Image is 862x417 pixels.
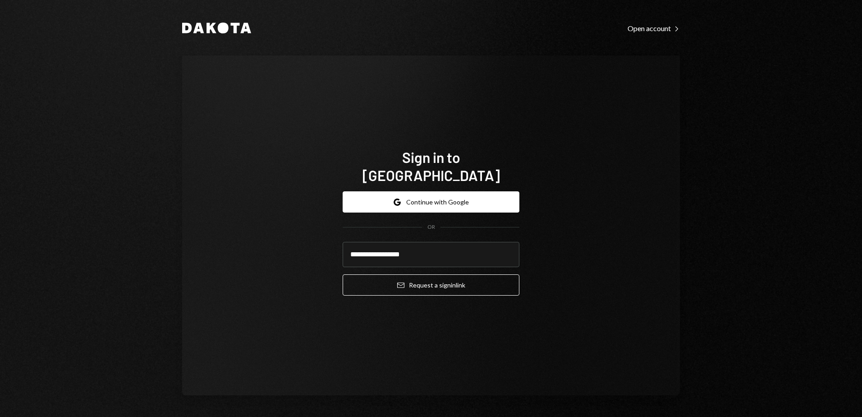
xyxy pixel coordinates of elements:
a: Open account [628,23,680,33]
div: OR [427,223,435,231]
div: Open account [628,24,680,33]
h1: Sign in to [GEOGRAPHIC_DATA] [343,148,519,184]
button: Continue with Google [343,191,519,213]
button: Request a signinlink [343,274,519,296]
